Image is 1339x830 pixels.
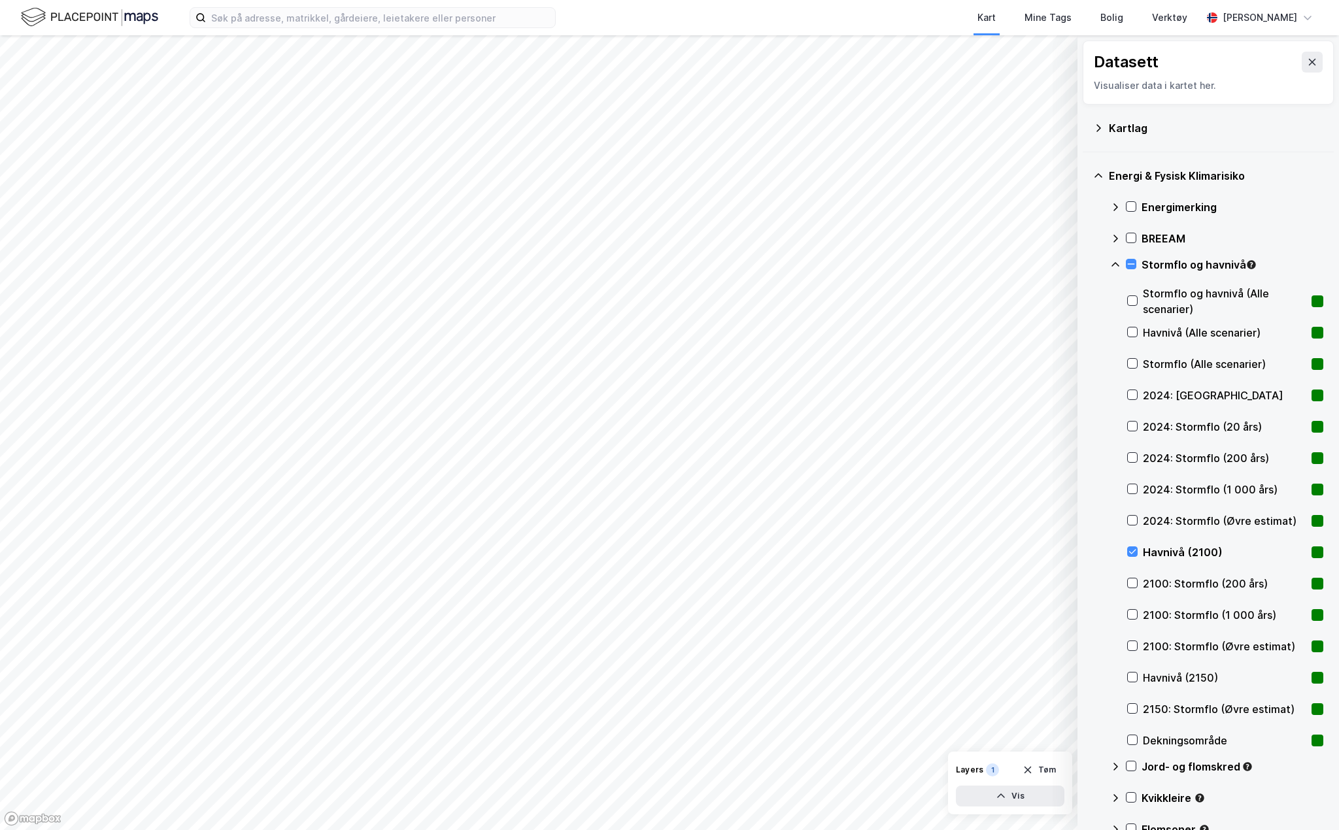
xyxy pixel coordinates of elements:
input: Søk på adresse, matrikkel, gårdeiere, leietakere eller personer [206,8,555,27]
div: 2024: [GEOGRAPHIC_DATA] [1143,388,1306,403]
div: 2024: Stormflo (200 års) [1143,450,1306,466]
div: 2150: Stormflo (Øvre estimat) [1143,701,1306,717]
div: Tooltip anchor [1246,259,1257,271]
div: 2024: Stormflo (Øvre estimat) [1143,513,1306,529]
div: Tooltip anchor [1242,761,1253,772]
div: 2100: Stormflo (200 års) [1143,576,1306,591]
div: Tooltip anchor [1194,792,1206,804]
div: Kvikkleire [1142,790,1323,806]
button: Tøm [1014,759,1064,780]
div: 1 [986,763,999,776]
div: Dekningsområde [1143,733,1306,748]
div: Datasett [1094,52,1159,73]
div: Kart [977,10,996,25]
div: Havnivå (2100) [1143,544,1306,560]
div: BREEAM [1142,231,1323,246]
div: Energi & Fysisk Klimarisiko [1109,168,1323,184]
div: Stormflo og havnivå [1142,257,1323,273]
img: logo.f888ab2527a4732fd821a326f86c7f29.svg [21,6,158,29]
div: 2100: Stormflo (Øvre estimat) [1143,639,1306,654]
button: Vis [956,786,1064,806]
div: Mine Tags [1025,10,1072,25]
div: Havnivå (2150) [1143,670,1306,686]
div: Havnivå (Alle scenarier) [1143,325,1306,340]
div: Bolig [1100,10,1123,25]
div: Stormflo (Alle scenarier) [1143,356,1306,372]
iframe: Chat Widget [1274,767,1339,830]
div: Stormflo og havnivå (Alle scenarier) [1143,286,1306,317]
div: Layers [956,765,983,775]
div: 2024: Stormflo (20 års) [1143,419,1306,435]
div: 2100: Stormflo (1 000 års) [1143,607,1306,623]
div: Kartlag [1109,120,1323,136]
div: 2024: Stormflo (1 000 års) [1143,482,1306,497]
div: Jord- og flomskred [1142,759,1323,774]
div: Visualiser data i kartet her. [1094,78,1323,93]
div: [PERSON_NAME] [1223,10,1297,25]
a: Mapbox homepage [4,811,61,826]
div: Verktøy [1152,10,1187,25]
div: Energimerking [1142,199,1323,215]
